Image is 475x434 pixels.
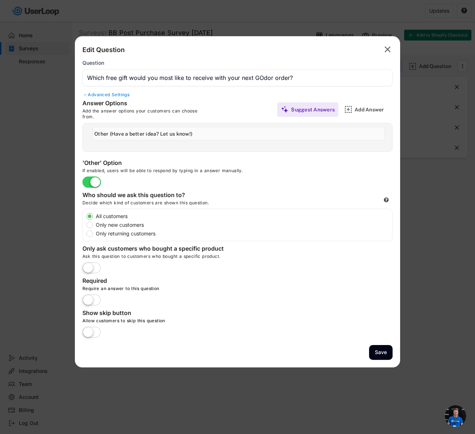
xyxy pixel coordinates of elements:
div: Decide which kind of customers are shown this question. [82,200,263,209]
div: Show skip button [82,309,227,318]
div: Advanced Settings [82,92,393,98]
div: Allow customers to skip this question [82,318,299,327]
img: AddMajor.svg [345,106,352,113]
div: Ask this question to customers who bought a specific product. [82,254,393,262]
div: Only ask customers who bought a specific product [82,245,227,254]
div: Question [82,60,104,66]
input: Other (Have a better idea? Let us know!) [93,127,385,140]
div: Answer Options [82,99,191,108]
a: Open chat [445,405,466,427]
label: Only returning customers [94,231,392,236]
div: 'Other' Option [82,159,227,168]
div: Who should we ask this question to? [82,191,227,200]
button: Save [369,345,393,360]
div: If enabled, users will be able to respond by typing in a answer manually. [82,168,299,176]
div: Edit Question [82,46,125,54]
label: All customers [94,214,392,219]
div: Add Answer [355,106,391,113]
input: Type your question here... [82,69,393,86]
label: Only new customers [94,222,392,227]
div: Add the answer options your customers can choose from. [82,108,209,119]
img: MagicMajor%20%28Purple%29.svg [281,106,288,113]
div: Suggest Answers [291,106,335,113]
div: Required [82,277,227,286]
button:  [382,44,393,55]
text:  [385,44,391,55]
div: Require an answer to this question [82,286,299,294]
